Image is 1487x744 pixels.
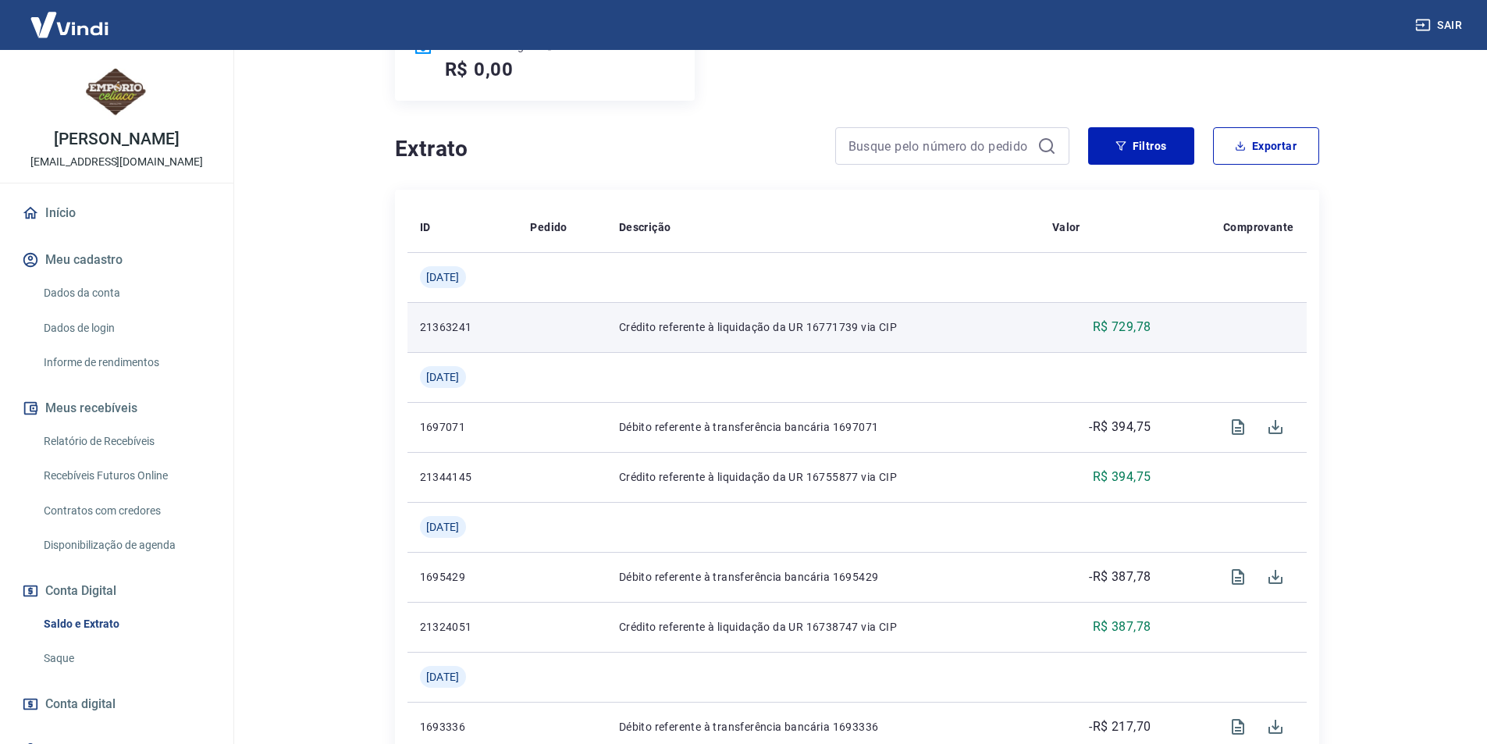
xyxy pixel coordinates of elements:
[1257,408,1294,446] span: Download
[1412,11,1468,40] button: Sair
[86,62,148,125] img: eae1b824-ffa6-4ee7-94d4-82ae2b65a266.jpeg
[19,687,215,721] a: Conta digital
[19,196,215,230] a: Início
[426,519,460,535] span: [DATE]
[1088,127,1194,165] button: Filtros
[420,419,506,435] p: 1697071
[37,529,215,561] a: Disponibilização de agenda
[1093,618,1151,636] p: R$ 387,78
[54,131,179,148] p: [PERSON_NAME]
[619,619,1027,635] p: Crédito referente à liquidação da UR 16738747 via CIP
[530,219,567,235] p: Pedido
[1219,408,1257,446] span: Visualizar
[1089,568,1151,586] p: -R$ 387,78
[1223,219,1293,235] p: Comprovante
[1093,318,1151,336] p: R$ 729,78
[37,608,215,640] a: Saldo e Extrato
[37,643,215,675] a: Saque
[420,219,431,235] p: ID
[37,347,215,379] a: Informe de rendimentos
[19,574,215,608] button: Conta Digital
[37,277,215,309] a: Dados da conta
[37,460,215,492] a: Recebíveis Futuros Online
[420,619,506,635] p: 21324051
[19,391,215,425] button: Meus recebíveis
[37,425,215,457] a: Relatório de Recebíveis
[445,57,514,82] h5: R$ 0,00
[37,312,215,344] a: Dados de login
[426,669,460,685] span: [DATE]
[395,133,816,165] h4: Extrato
[1089,418,1151,436] p: -R$ 394,75
[426,369,460,385] span: [DATE]
[848,134,1031,158] input: Busque pelo número do pedido
[619,569,1027,585] p: Débito referente à transferência bancária 1695429
[426,269,460,285] span: [DATE]
[19,243,215,277] button: Meu cadastro
[420,719,506,735] p: 1693336
[619,319,1027,335] p: Crédito referente à liquidação da UR 16771739 via CIP
[30,154,203,170] p: [EMAIL_ADDRESS][DOMAIN_NAME]
[619,419,1027,435] p: Débito referente à transferência bancária 1697071
[45,693,116,715] span: Conta digital
[19,1,120,48] img: Vindi
[1089,717,1151,736] p: -R$ 217,70
[420,469,506,485] p: 21344145
[1093,468,1151,486] p: R$ 394,75
[619,219,671,235] p: Descrição
[37,495,215,527] a: Contratos com credores
[1052,219,1080,235] p: Valor
[619,719,1027,735] p: Débito referente à transferência bancária 1693336
[420,319,506,335] p: 21363241
[619,469,1027,485] p: Crédito referente à liquidação da UR 16755877 via CIP
[1219,558,1257,596] span: Visualizar
[1257,558,1294,596] span: Download
[420,569,506,585] p: 1695429
[1213,127,1319,165] button: Exportar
